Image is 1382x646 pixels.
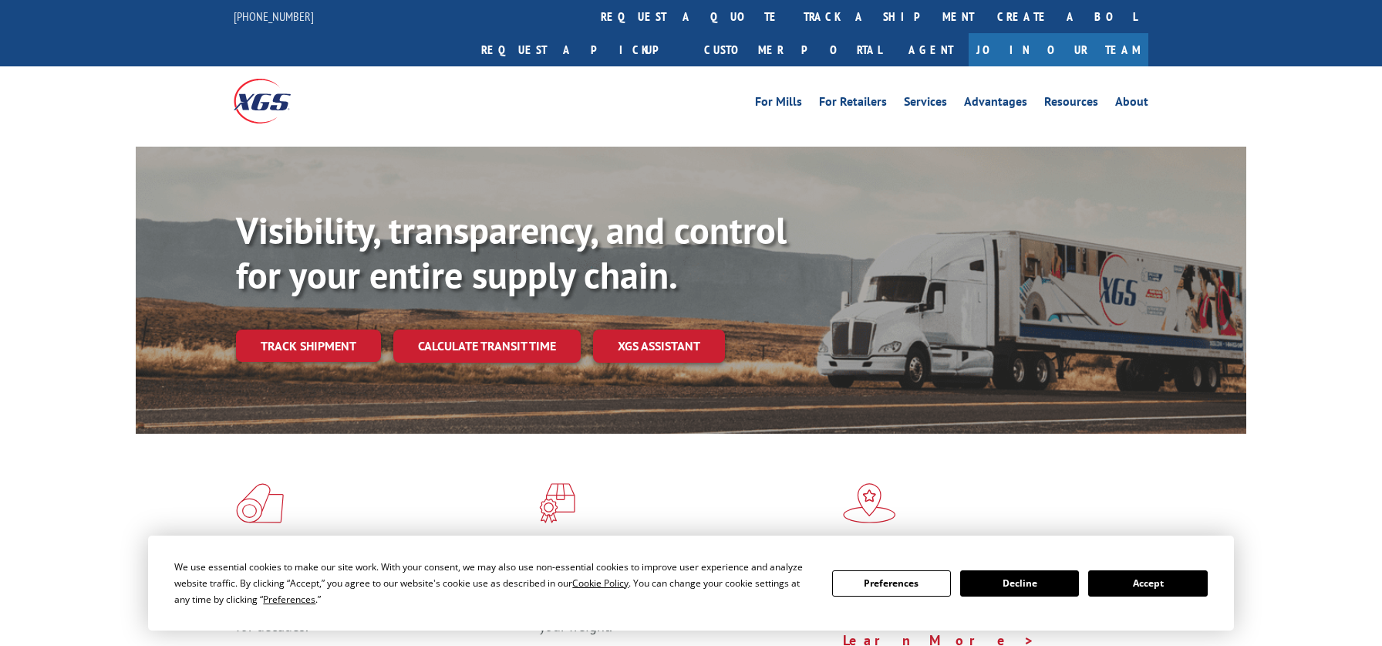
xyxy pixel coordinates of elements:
img: xgs-icon-total-supply-chain-intelligence-red [236,483,284,523]
button: Decline [960,570,1079,597]
a: Request a pickup [470,33,693,66]
div: We use essential cookies to make our site work. With your consent, we may also use non-essential ... [174,559,813,607]
button: Accept [1088,570,1207,597]
a: For Mills [755,96,802,113]
a: Calculate transit time [393,330,581,363]
a: Services [904,96,947,113]
span: Preferences [263,593,315,606]
a: Join Our Team [969,33,1148,66]
span: As an industry carrier of choice, XGS has brought innovation and dedication to flooring logistics... [236,580,527,635]
b: Visibility, transparency, and control for your entire supply chain. [236,206,787,299]
button: Preferences [832,570,951,597]
div: Cookie Consent Prompt [148,536,1234,631]
a: Advantages [964,96,1027,113]
a: [PHONE_NUMBER] [234,8,314,24]
a: XGS ASSISTANT [593,330,725,363]
a: About [1115,96,1148,113]
a: Agent [893,33,969,66]
a: Track shipment [236,330,381,362]
span: Cookie Policy [572,577,629,590]
a: Resources [1044,96,1098,113]
img: xgs-icon-flagship-distribution-model-red [843,483,896,523]
a: For Retailers [819,96,887,113]
img: xgs-icon-focused-on-flooring-red [539,483,575,523]
a: Customer Portal [693,33,893,66]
